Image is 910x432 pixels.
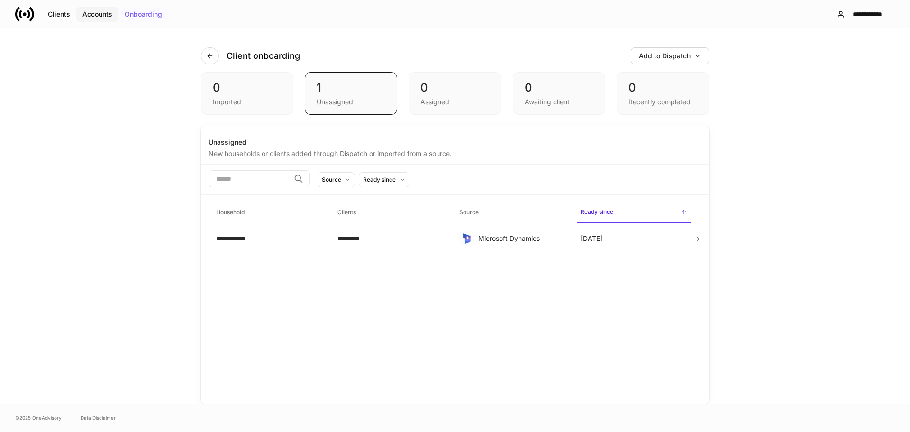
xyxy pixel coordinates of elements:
div: Onboarding [125,11,162,18]
div: Assigned [420,97,449,107]
div: Unassigned [317,97,353,107]
span: Household [212,203,326,222]
div: Ready since [363,175,396,184]
div: Accounts [82,11,112,18]
span: © 2025 OneAdvisory [15,414,62,422]
div: Source [322,175,341,184]
div: 0 [420,80,489,95]
div: 0 [213,80,282,95]
div: Clients [48,11,70,18]
div: 0 [525,80,593,95]
div: Unassigned [209,138,701,147]
img: sIOyOZvWb5kUEAwh5D03bPzsWHrUXBSdsWHDhg8Ma8+nBQBvlija69eFAv+snJUCyn8AqO+ElBnIpgMAAAAASUVORK5CYII= [461,233,473,244]
div: 1Unassigned [305,72,397,115]
div: 1 [317,80,385,95]
div: Awaiting client [525,97,570,107]
div: 0Awaiting client [513,72,605,115]
span: Source [455,203,569,222]
div: 0Assigned [409,72,501,115]
div: Recently completed [628,97,691,107]
h4: Client onboarding [227,50,300,62]
button: Source [318,172,355,187]
button: Clients [42,7,76,22]
button: Ready since [359,172,409,187]
h6: Household [216,208,245,217]
div: 0Imported [201,72,293,115]
h6: Source [459,208,479,217]
span: Ready since [577,202,691,223]
p: [DATE] [581,234,602,243]
button: Add to Dispatch [631,47,709,64]
button: Accounts [76,7,118,22]
div: 0 [628,80,697,95]
div: Microsoft Dynamics [478,234,565,243]
div: Add to Dispatch [639,53,701,59]
h6: Ready since [581,207,613,216]
div: New households or clients added through Dispatch or imported from a source. [209,147,701,158]
div: 0Recently completed [617,72,709,115]
span: Clients [334,203,447,222]
div: Imported [213,97,241,107]
a: Data Disclaimer [81,414,116,422]
h6: Clients [337,208,356,217]
button: Onboarding [118,7,168,22]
